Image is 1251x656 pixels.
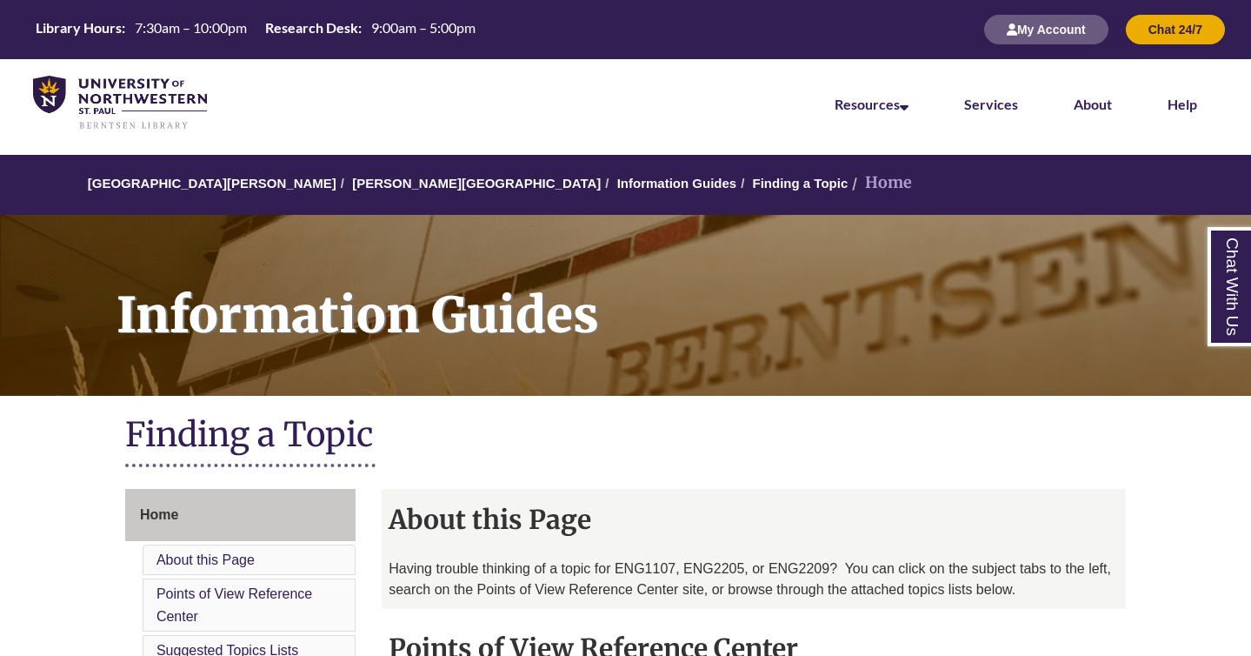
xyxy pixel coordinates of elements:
a: Resources [835,96,908,112]
a: About this Page [156,552,255,567]
a: Hours Today [29,18,482,42]
a: Home [125,489,356,541]
a: Help [1168,96,1197,112]
th: Library Hours: [29,18,128,37]
span: 9:00am – 5:00pm [371,19,476,36]
button: My Account [984,15,1108,44]
a: Points of View Reference Center [156,586,312,624]
th: Research Desk: [258,18,364,37]
a: Information Guides [617,176,737,191]
span: Home [140,507,178,522]
a: About [1074,96,1112,112]
a: [GEOGRAPHIC_DATA][PERSON_NAME] [88,176,336,191]
a: Finding a Topic [753,176,848,191]
a: My Account [984,22,1108,37]
h1: Finding a Topic [125,413,1126,459]
img: UNWSP Library Logo [33,76,207,131]
span: 7:30am – 10:00pm [135,19,247,36]
button: Chat 24/7 [1126,15,1225,44]
h1: Information Guides [97,215,1251,373]
li: Home [848,171,912,196]
a: Chat 24/7 [1126,22,1225,37]
a: Services [964,96,1018,112]
table: Hours Today [29,18,482,40]
a: [PERSON_NAME][GEOGRAPHIC_DATA] [352,176,601,191]
p: Having trouble thinking of a topic for ENG1107, ENG2205, or ENG2209? You can click on the subject... [389,559,1119,600]
h2: About this Page [382,498,1126,541]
